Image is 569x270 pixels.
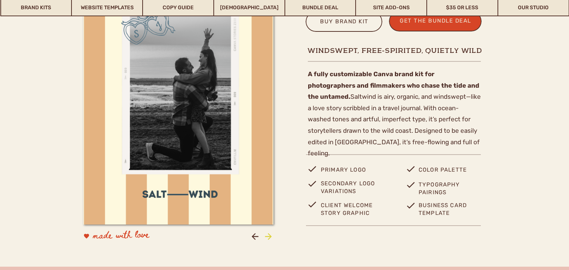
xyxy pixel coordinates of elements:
p: business card template [419,202,481,217]
p: primary logo [321,165,388,179]
a: get the bundle deal [396,16,475,28]
h1: Windswept, free-spirited, quietly wild [307,46,484,55]
a: buy brand kit [315,17,374,29]
p: made with love [93,228,199,245]
p: Saltwind is airy, organic, and windswept—like a love story scribbled in a travel journal. With oc... [308,68,481,152]
p: Secondary logo variations [321,180,386,193]
p: Color palette [419,165,478,179]
b: A fully customizable Canva brand kit for photographers and filmmakers who chase the tide and the ... [308,70,479,100]
p: Client Welcome story Graphic [321,202,386,217]
p: Typography pairings [419,181,472,195]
